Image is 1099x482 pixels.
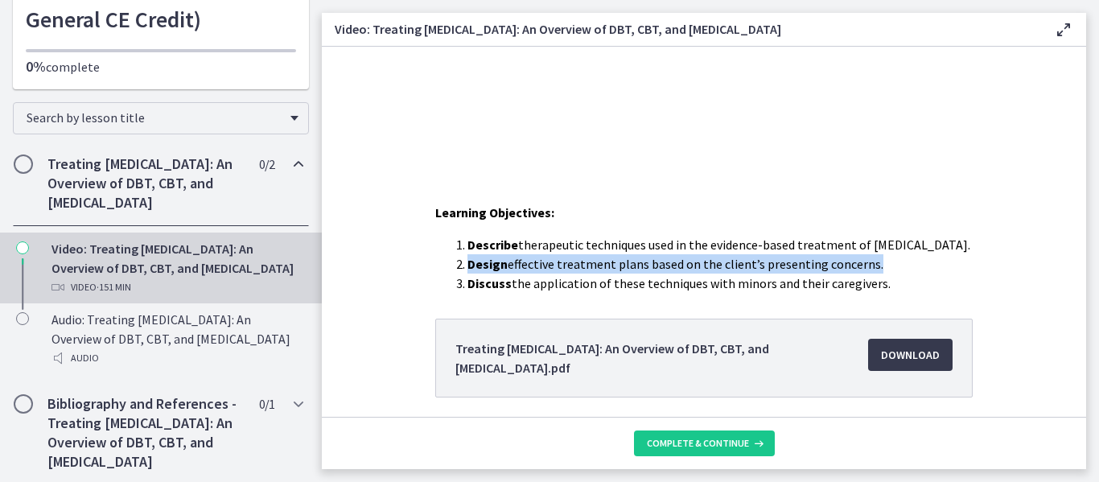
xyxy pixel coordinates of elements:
li: therapeutic techniques used in the evidence-based treatment of [MEDICAL_DATA]. [467,235,973,254]
li: the application of these techniques with minors and their caregivers. [467,274,973,293]
button: Complete & continue [634,431,775,456]
strong: Discuss [467,275,512,291]
div: Search by lesson title [13,102,309,134]
h2: Treating [MEDICAL_DATA]: An Overview of DBT, CBT, and [MEDICAL_DATA] [47,154,244,212]
a: Download [868,339,953,371]
span: Search by lesson title [27,109,282,126]
span: Complete & continue [647,437,749,450]
span: Download [881,345,940,365]
div: Audio [51,348,303,368]
span: 0 / 1 [259,394,274,414]
p: complete [26,57,296,76]
strong: Design [467,256,508,272]
span: 0% [26,57,46,76]
span: Treating [MEDICAL_DATA]: An Overview of DBT, CBT, and [MEDICAL_DATA].pdf [455,339,849,377]
span: · 151 min [97,278,131,297]
strong: Describe [467,237,518,253]
h3: Video: Treating [MEDICAL_DATA]: An Overview of DBT, CBT, and [MEDICAL_DATA] [335,19,1028,39]
li: effective treatment plans based on the client’s presenting concerns. [467,254,973,274]
span: 0 / 2 [259,154,274,174]
div: Video: Treating [MEDICAL_DATA]: An Overview of DBT, CBT, and [MEDICAL_DATA] [51,239,303,297]
span: Learning Objectives: [435,204,554,220]
div: Audio: Treating [MEDICAL_DATA]: An Overview of DBT, CBT, and [MEDICAL_DATA] [51,310,303,368]
h2: Bibliography and References - Treating [MEDICAL_DATA]: An Overview of DBT, CBT, and [MEDICAL_DATA] [47,394,244,472]
div: Video [51,278,303,297]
